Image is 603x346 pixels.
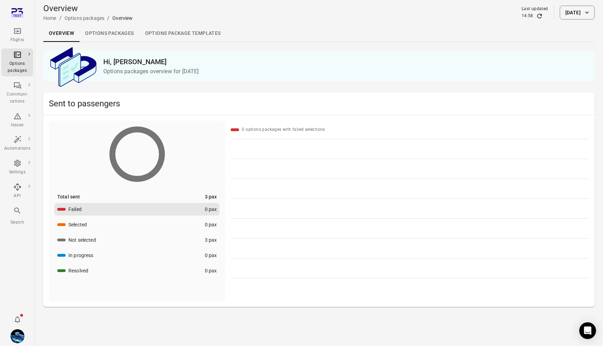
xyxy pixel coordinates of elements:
a: Home [43,15,57,21]
a: Issues [1,110,33,131]
button: In progress0 pax [54,249,219,262]
div: 14:58 [522,13,533,20]
button: Failed0 pax [54,203,219,216]
button: Resolved0 pax [54,264,219,277]
h2: Sent to passengers [49,98,589,109]
div: Resolved [68,267,88,274]
a: Options packages [65,15,104,21]
a: Options package Templates [140,25,226,42]
button: Refresh data [536,13,543,20]
a: Settings [1,157,33,178]
li: / [59,14,62,22]
button: Search [1,204,33,228]
button: Daníel Benediktsson [8,326,27,346]
div: API [4,193,30,200]
div: 3 pax [205,236,217,243]
a: Communi-cations [1,79,33,107]
button: Notifications [10,313,24,326]
div: Communi-cations [4,91,30,105]
div: Automations [4,145,30,152]
a: Options packages [1,48,33,76]
div: Total sent [57,193,80,200]
a: Overview [43,25,80,42]
div: 0 options packages with failed selections [242,126,325,133]
div: Issues [4,122,30,129]
div: 0 pax [205,252,217,259]
a: API [1,181,33,202]
div: Failed [68,206,82,213]
a: Flights [1,25,33,46]
a: Automations [1,133,33,154]
div: Not selected [68,236,96,243]
div: Local navigation [43,25,595,42]
h1: Overview [43,3,133,14]
h2: Hi, [PERSON_NAME] [103,56,589,67]
div: 0 pax [205,206,217,213]
p: Options packages overview for [DATE] [103,67,589,76]
div: Search [4,219,30,226]
div: Settings [4,169,30,176]
a: Options packages [80,25,139,42]
nav: Breadcrumbs [43,14,133,22]
div: 3 pax [205,193,217,200]
button: [DATE] [560,6,595,20]
img: shutterstock-1708408498.jpg [10,329,24,343]
div: 0 pax [205,221,217,228]
button: Selected0 pax [54,218,219,231]
div: Options packages [4,60,30,74]
div: Last updated [522,6,548,13]
div: Selected [68,221,87,228]
div: Overview [112,15,133,22]
li: / [107,14,110,22]
div: In progress [68,252,94,259]
div: Flights [4,37,30,44]
button: Not selected3 pax [54,234,219,246]
div: 0 pax [205,267,217,274]
div: Open Intercom Messenger [579,322,596,339]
